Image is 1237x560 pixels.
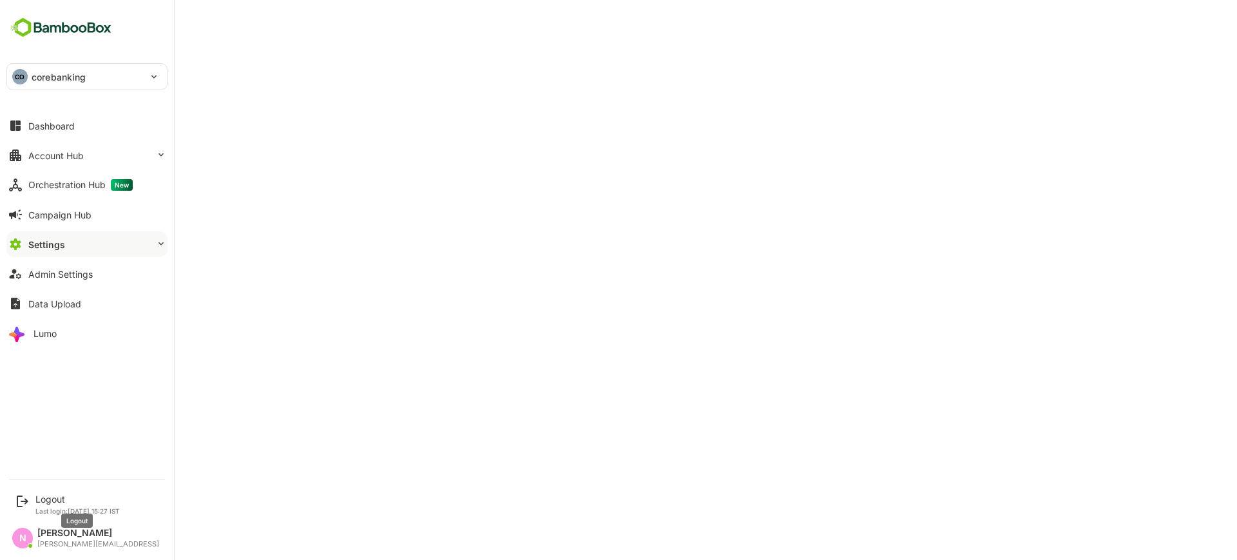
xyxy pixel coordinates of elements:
[28,150,84,161] div: Account Hub
[6,231,168,257] button: Settings
[12,69,28,84] div: CO
[6,142,168,168] button: Account Hub
[28,239,65,250] div: Settings
[37,528,159,539] div: [PERSON_NAME]
[34,328,57,339] div: Lumo
[6,113,168,139] button: Dashboard
[28,269,93,280] div: Admin Settings
[6,172,168,198] button: Orchestration HubNew
[6,320,168,346] button: Lumo
[28,298,81,309] div: Data Upload
[6,202,168,227] button: Campaign Hub
[6,15,115,40] img: BambooboxFullLogoMark.5f36c76dfaba33ec1ec1367b70bb1252.svg
[6,291,168,316] button: Data Upload
[28,179,133,191] div: Orchestration Hub
[35,507,120,515] p: Last login: [DATE] 15:27 IST
[6,261,168,287] button: Admin Settings
[7,64,167,90] div: COcorebanking
[28,209,91,220] div: Campaign Hub
[32,70,86,84] p: corebanking
[111,179,133,191] span: New
[37,540,159,548] div: [PERSON_NAME][EMAIL_ADDRESS]
[35,494,120,505] div: Logout
[28,121,75,131] div: Dashboard
[12,528,33,548] div: N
